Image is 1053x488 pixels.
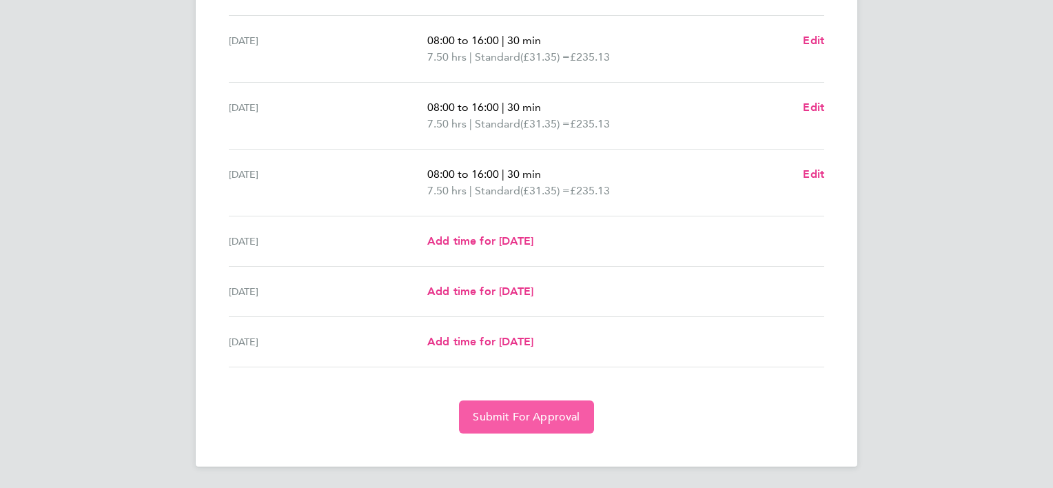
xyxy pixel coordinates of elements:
[507,34,541,47] span: 30 min
[229,283,427,300] div: [DATE]
[427,117,467,130] span: 7.50 hrs
[502,167,504,181] span: |
[459,400,593,434] button: Submit For Approval
[570,50,610,63] span: £235.13
[229,166,427,199] div: [DATE]
[475,49,520,65] span: Standard
[507,101,541,114] span: 30 min
[570,117,610,130] span: £235.13
[520,50,570,63] span: (£31.35) =
[502,34,504,47] span: |
[803,167,824,181] span: Edit
[427,335,533,348] span: Add time for [DATE]
[469,117,472,130] span: |
[475,116,520,132] span: Standard
[570,184,610,197] span: £235.13
[427,285,533,298] span: Add time for [DATE]
[803,32,824,49] a: Edit
[427,234,533,247] span: Add time for [DATE]
[803,166,824,183] a: Edit
[520,184,570,197] span: (£31.35) =
[427,283,533,300] a: Add time for [DATE]
[427,167,499,181] span: 08:00 to 16:00
[469,184,472,197] span: |
[427,334,533,350] a: Add time for [DATE]
[229,334,427,350] div: [DATE]
[427,184,467,197] span: 7.50 hrs
[473,410,580,424] span: Submit For Approval
[229,233,427,250] div: [DATE]
[803,101,824,114] span: Edit
[803,99,824,116] a: Edit
[427,101,499,114] span: 08:00 to 16:00
[475,183,520,199] span: Standard
[502,101,504,114] span: |
[427,50,467,63] span: 7.50 hrs
[427,34,499,47] span: 08:00 to 16:00
[229,99,427,132] div: [DATE]
[803,34,824,47] span: Edit
[469,50,472,63] span: |
[229,32,427,65] div: [DATE]
[520,117,570,130] span: (£31.35) =
[427,233,533,250] a: Add time for [DATE]
[507,167,541,181] span: 30 min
